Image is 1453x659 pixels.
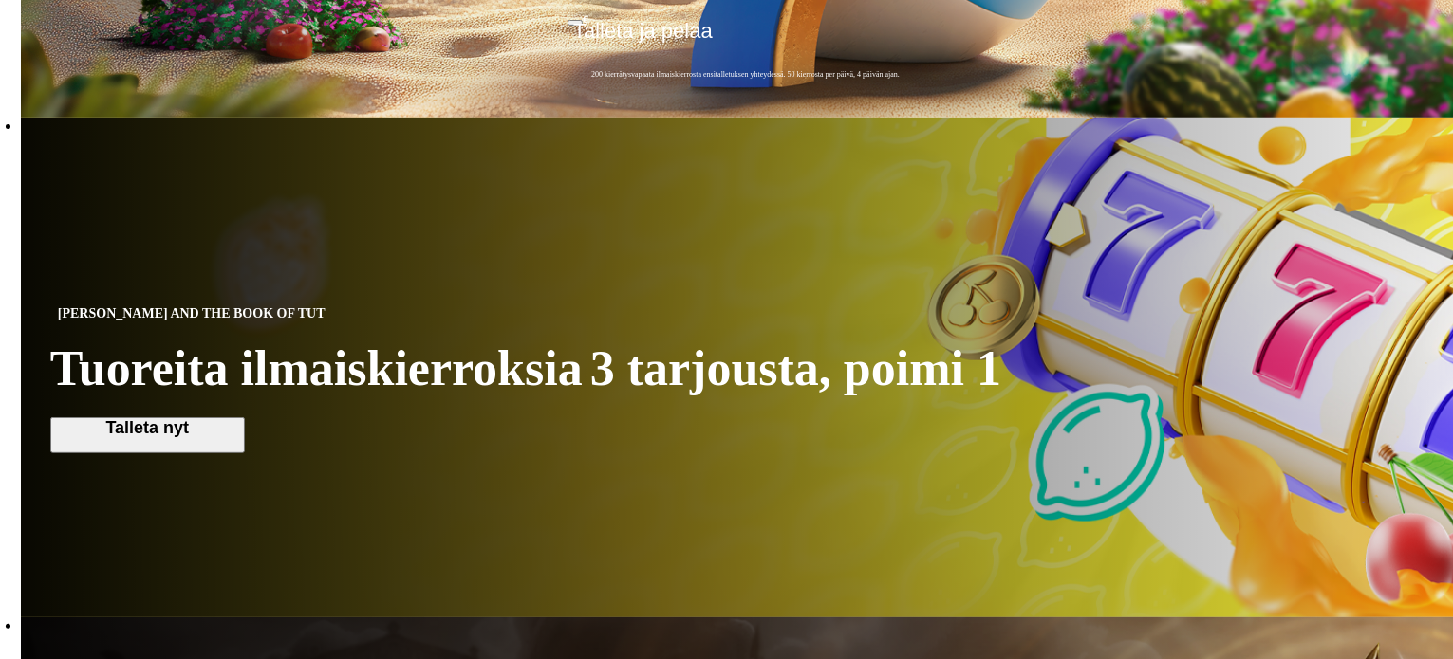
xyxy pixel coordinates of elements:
span: Talleta nyt [60,419,235,437]
span: [PERSON_NAME] and the Book of Tut [50,302,333,325]
span: Talleta ja pelaa [573,19,713,57]
span: 3 tarjousta, poimi 1 [590,344,1001,394]
span: € [583,13,588,25]
button: Talleta ja pelaa [568,18,923,58]
span: 200 kierrätysvapaata ilmaiskierrosta ensitalletuksen yhteydessä. 50 kierrosta per päivä, 4 päivän... [568,69,923,80]
span: Tuoreita ilmaiskierroksia [50,340,583,396]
